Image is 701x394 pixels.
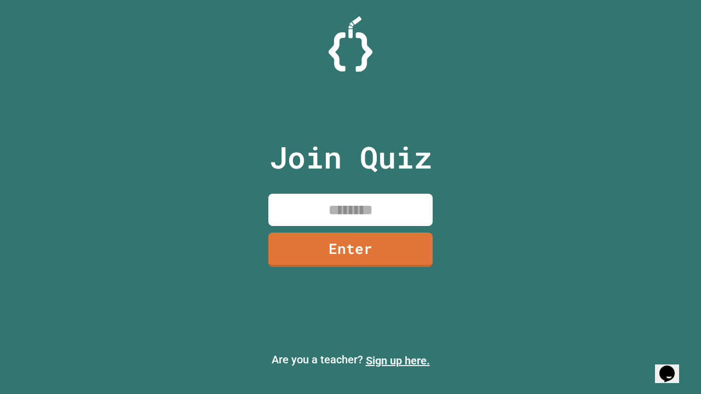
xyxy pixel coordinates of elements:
p: Are you a teacher? [9,351,692,369]
iframe: chat widget [655,350,690,383]
iframe: chat widget [610,303,690,349]
img: Logo.svg [329,16,372,72]
a: Enter [268,233,433,267]
p: Join Quiz [269,135,432,180]
a: Sign up here. [366,354,430,367]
